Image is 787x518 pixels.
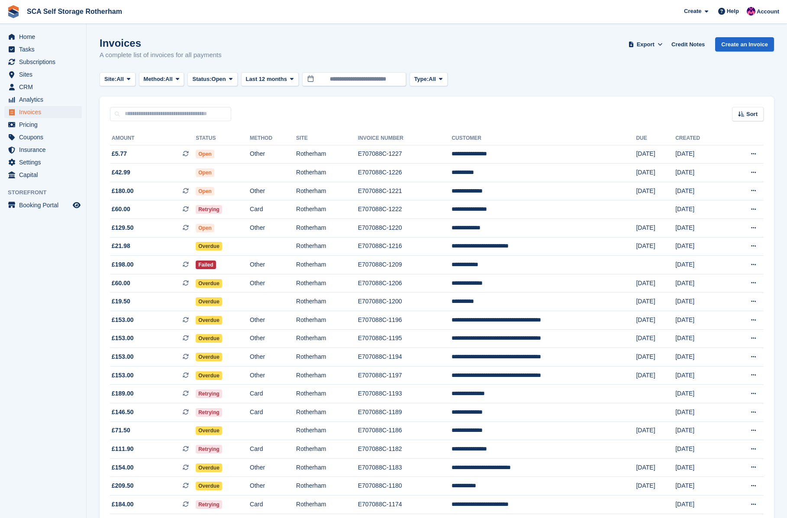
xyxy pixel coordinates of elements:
td: E707088C-1226 [358,164,452,182]
td: Other [250,329,296,348]
td: Rotherham [296,256,358,274]
span: Open [196,168,214,177]
span: Insurance [19,144,71,156]
span: £42.99 [112,168,130,177]
td: [DATE] [636,366,675,385]
a: menu [4,144,82,156]
span: £146.50 [112,408,134,417]
th: Site [296,132,358,145]
span: Retrying [196,445,222,454]
span: Subscriptions [19,56,71,68]
td: E707088C-1227 [358,145,452,164]
td: E707088C-1206 [358,274,452,293]
td: [DATE] [636,293,675,311]
a: Credit Notes [668,37,708,51]
td: Other [250,366,296,385]
button: Site: All [100,72,135,87]
span: Retrying [196,408,222,417]
td: [DATE] [675,421,726,440]
span: Retrying [196,389,222,398]
td: [DATE] [675,403,726,422]
span: All [116,75,124,84]
a: Preview store [71,200,82,210]
td: Rotherham [296,200,358,219]
span: £71.50 [112,426,130,435]
td: [DATE] [636,237,675,256]
td: Other [250,145,296,164]
h1: Invoices [100,37,222,49]
span: £129.50 [112,223,134,232]
a: menu [4,56,82,68]
td: Other [250,256,296,274]
td: [DATE] [675,495,726,514]
td: Card [250,495,296,514]
td: [DATE] [675,440,726,459]
span: Open [212,75,226,84]
td: E707088C-1200 [358,293,452,311]
span: £189.00 [112,389,134,398]
td: E707088C-1221 [358,182,452,200]
span: £153.00 [112,371,134,380]
td: Rotherham [296,348,358,367]
span: Overdue [196,463,222,472]
td: E707088C-1180 [358,477,452,495]
td: E707088C-1209 [358,256,452,274]
td: [DATE] [675,219,726,238]
span: Analytics [19,93,71,106]
td: [DATE] [675,366,726,385]
td: Rotherham [296,311,358,330]
td: Rotherham [296,145,358,164]
td: [DATE] [636,421,675,440]
td: E707088C-1174 [358,495,452,514]
td: Rotherham [296,477,358,495]
span: Site: [104,75,116,84]
td: [DATE] [675,385,726,403]
td: Other [250,274,296,293]
td: [DATE] [675,164,726,182]
td: [DATE] [636,182,675,200]
td: [DATE] [636,477,675,495]
td: [DATE] [636,164,675,182]
span: Sort [746,110,758,119]
span: Method: [144,75,166,84]
span: Overdue [196,297,222,306]
span: £60.00 [112,205,130,214]
span: Tasks [19,43,71,55]
span: Open [196,150,214,158]
span: Overdue [196,426,222,435]
th: Amount [110,132,196,145]
button: Export [626,37,664,51]
td: [DATE] [636,458,675,477]
span: Booking Portal [19,199,71,211]
td: [DATE] [636,145,675,164]
span: £111.90 [112,444,134,454]
td: E707088C-1222 [358,200,452,219]
td: Rotherham [296,182,358,200]
span: £154.00 [112,463,134,472]
a: menu [4,156,82,168]
td: E707088C-1220 [358,219,452,238]
td: [DATE] [675,274,726,293]
a: SCA Self Storage Rotherham [23,4,126,19]
span: All [429,75,436,84]
span: £198.00 [112,260,134,269]
td: Rotherham [296,274,358,293]
span: Overdue [196,316,222,325]
td: [DATE] [636,219,675,238]
span: Storefront [8,188,86,197]
td: [DATE] [675,256,726,274]
td: [DATE] [636,348,675,367]
span: Home [19,31,71,43]
td: E707088C-1193 [358,385,452,403]
span: Create [684,7,701,16]
span: Last 12 months [246,75,287,84]
span: £153.00 [112,352,134,361]
td: Rotherham [296,385,358,403]
span: £180.00 [112,187,134,196]
th: Status [196,132,250,145]
a: menu [4,68,82,80]
span: £5.77 [112,149,127,158]
td: E707088C-1194 [358,348,452,367]
td: Rotherham [296,219,358,238]
td: Rotherham [296,293,358,311]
